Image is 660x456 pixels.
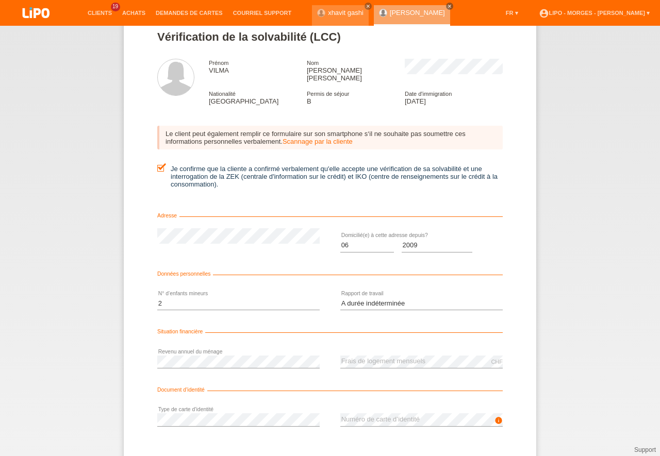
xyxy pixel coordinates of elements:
[209,91,236,97] span: Nationalité
[405,91,452,97] span: Date d'immigration
[501,10,523,16] a: FR ▾
[405,90,503,105] div: [DATE]
[209,59,307,74] div: VILMA
[157,213,179,218] span: Adresse
[111,3,120,11] span: 19
[209,60,229,66] span: Prénom
[228,10,296,16] a: Courriel Support
[447,4,452,9] i: close
[446,3,453,10] a: close
[365,3,372,10] a: close
[494,416,503,425] i: info
[634,446,656,453] a: Support
[283,138,353,145] a: Scannage par la cliente
[307,60,319,66] span: Nom
[494,419,503,426] a: info
[117,10,151,16] a: Achats
[491,359,503,365] div: CHF
[10,21,62,29] a: LIPO pay
[390,9,445,16] a: [PERSON_NAME]
[157,271,213,277] span: Données personnelles
[151,10,228,16] a: Demandes de cartes
[157,165,503,188] label: Je confirme que la cliente a confirmé verbalement qu'elle accepte une vérification de sa solvabil...
[157,30,503,43] h1: Vérification de la solvabilité (LCC)
[82,10,117,16] a: Clients
[209,90,307,105] div: [GEOGRAPHIC_DATA]
[157,387,207,393] span: Document d’identité
[307,90,405,105] div: B
[307,91,350,97] span: Permis de séjour
[366,4,371,9] i: close
[157,329,205,334] span: Situation financière
[307,59,405,82] div: [PERSON_NAME] [PERSON_NAME]
[328,9,364,16] a: xhavit gashi
[539,8,549,19] i: account_circle
[534,10,655,16] a: account_circleLIPO - Morges - [PERSON_NAME] ▾
[157,126,503,149] div: Le client peut également remplir ce formulaire sur son smartphone s‘il ne souhaite pas soumettre ...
